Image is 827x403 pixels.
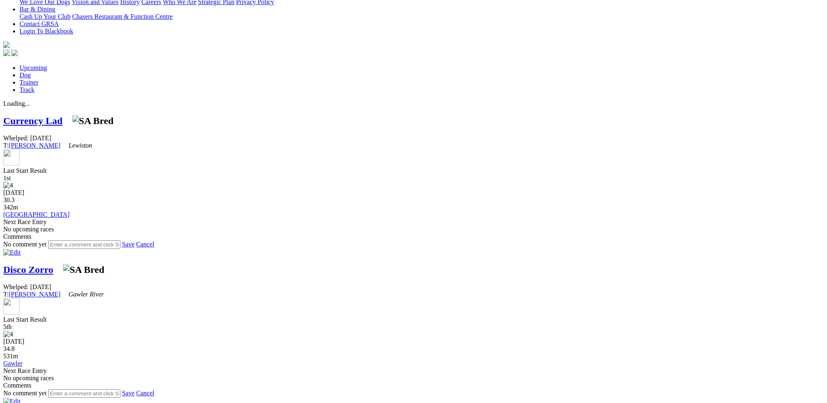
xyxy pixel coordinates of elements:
img: Edit [3,249,21,256]
a: Currency Lad [3,115,63,126]
div: Comments [3,233,824,240]
a: Contact GRSA [20,20,59,27]
a: Bar & Dining [20,6,55,13]
input: Enter a comment and click Save [48,240,120,249]
a: Cash Up Your Club [20,13,70,20]
span: Loading... [3,100,30,107]
div: 1st [3,174,824,182]
div: Next Race Entry [3,218,824,226]
a: Save [122,390,135,396]
a: Login To Blackbook [20,28,73,35]
span: T: [3,142,92,149]
a: Remove from my Blackbook [3,309,20,316]
div: 34.8 [3,345,824,353]
a: Dog [20,72,31,78]
span: Whelped: [DATE] [3,135,51,142]
div: Comments [3,382,824,389]
a: Gawler [3,360,22,367]
span: Whelped: [DATE] [3,283,51,290]
div: 5th [3,323,824,331]
img: SA Bred [72,115,114,126]
a: [GEOGRAPHIC_DATA] [3,211,70,218]
div: [DATE] [3,189,824,196]
img: twitter.svg [11,50,18,56]
a: Remove from my Blackbook [3,160,20,167]
span: No upcoming races [3,226,54,233]
input: Enter a comment and click Save [48,389,120,398]
a: Chasers Restaurant & Function Centre [72,13,172,20]
div: Last Start Result [3,316,824,323]
div: 30.3 [3,196,824,204]
div: [DATE] [3,338,824,345]
div: 342m [3,204,824,211]
img: 4 [3,182,13,189]
a: Cancel [136,241,154,248]
a: Upcoming [20,64,47,71]
span: No upcoming races [3,375,54,381]
div: Last Start Result [3,167,824,174]
img: SA Bred [63,264,105,275]
a: Trainer [20,79,39,86]
span: No comment yet [3,390,47,396]
a: Track [20,86,35,93]
img: facebook.svg [3,50,10,56]
div: Next Race Entry [3,367,824,375]
img: logo-grsa-white.png [3,41,10,48]
a: [PERSON_NAME] [9,291,60,298]
div: 531m [3,353,824,360]
a: Cancel [136,390,154,396]
span: T: [3,291,104,298]
img: 4 [3,331,13,338]
a: Disco Zorro [3,264,53,275]
i: Gawler River [69,291,104,298]
div: Bar & Dining [20,13,824,20]
span: No comment yet [3,241,47,248]
a: Save [122,241,135,248]
i: Lewiston [69,142,92,149]
a: [PERSON_NAME] [9,142,60,149]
